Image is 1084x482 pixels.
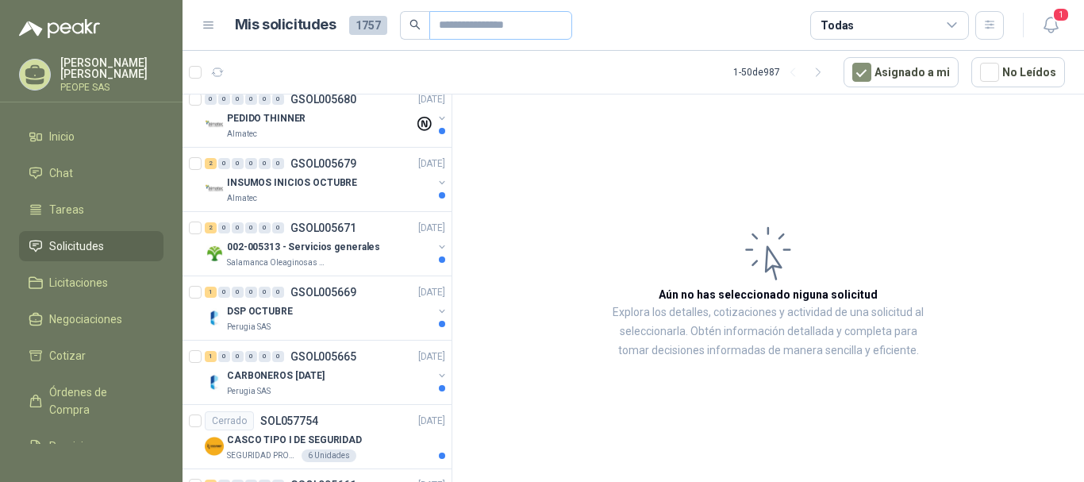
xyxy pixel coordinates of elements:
[409,19,421,30] span: search
[232,94,244,105] div: 0
[418,156,445,172] p: [DATE]
[60,57,163,79] p: [PERSON_NAME] [PERSON_NAME]
[245,222,257,233] div: 0
[19,231,163,261] a: Solicitudes
[971,57,1065,87] button: No Leídos
[227,192,257,205] p: Almatec
[259,351,271,362] div: 0
[290,351,356,362] p: GSOL005665
[49,347,86,364] span: Cotizar
[272,94,284,105] div: 0
[227,433,362,448] p: CASCO TIPO I DE SEGURIDAD
[227,304,293,319] p: DSP OCTUBRE
[49,310,122,328] span: Negociaciones
[205,115,224,134] img: Company Logo
[205,437,224,456] img: Company Logo
[259,287,271,298] div: 0
[844,57,959,87] button: Asignado a mi
[418,414,445,429] p: [DATE]
[227,449,298,462] p: SEGURIDAD PROVISER LTDA
[245,351,257,362] div: 0
[290,158,356,169] p: GSOL005679
[659,286,878,303] h3: Aún no has seleccionado niguna solicitud
[1052,7,1070,22] span: 1
[302,449,356,462] div: 6 Unidades
[19,377,163,425] a: Órdenes de Compra
[205,283,448,334] a: 1 0 0 0 0 0 GSOL005669[DATE] Company LogoDSP OCTUBREPerugia SAS
[49,237,104,255] span: Solicitudes
[227,128,257,141] p: Almatec
[227,385,271,398] p: Perugia SAS
[290,94,356,105] p: GSOL005680
[205,179,224,199] img: Company Logo
[19,268,163,298] a: Licitaciones
[205,351,217,362] div: 1
[205,411,254,430] div: Cerrado
[49,128,75,145] span: Inicio
[232,222,244,233] div: 0
[218,222,230,233] div: 0
[227,175,357,191] p: INSUMOS INICIOS OCTUBRE
[19,121,163,152] a: Inicio
[227,321,271,334] p: Perugia SAS
[272,158,284,169] div: 0
[227,240,380,255] p: 002-005313 - Servicios generales
[218,287,230,298] div: 0
[49,384,148,418] span: Órdenes de Compra
[19,304,163,334] a: Negociaciones
[205,154,448,205] a: 2 0 0 0 0 0 GSOL005679[DATE] Company LogoINSUMOS INICIOS OCTUBREAlmatec
[218,94,230,105] div: 0
[205,244,224,263] img: Company Logo
[19,195,163,225] a: Tareas
[49,274,108,291] span: Licitaciones
[49,201,84,218] span: Tareas
[259,222,271,233] div: 0
[272,222,284,233] div: 0
[245,94,257,105] div: 0
[235,13,336,37] h1: Mis solicitudes
[418,285,445,300] p: [DATE]
[733,60,831,85] div: 1 - 50 de 987
[205,287,217,298] div: 1
[272,351,284,362] div: 0
[227,111,306,126] p: PEDIDO THINNER
[49,438,108,455] span: Remisiones
[232,158,244,169] div: 0
[272,287,284,298] div: 0
[290,287,356,298] p: GSOL005669
[232,287,244,298] div: 0
[205,94,217,105] div: 0
[183,405,452,469] a: CerradoSOL057754[DATE] Company LogoCASCO TIPO I DE SEGURIDADSEGURIDAD PROVISER LTDA6 Unidades
[259,94,271,105] div: 0
[19,341,163,371] a: Cotizar
[205,90,448,141] a: 0 0 0 0 0 0 GSOL005680[DATE] Company LogoPEDIDO THINNERAlmatec
[205,372,224,391] img: Company Logo
[290,222,356,233] p: GSOL005671
[218,158,230,169] div: 0
[1036,11,1065,40] button: 1
[232,351,244,362] div: 0
[245,158,257,169] div: 0
[227,368,325,384] p: CARBONEROS [DATE]
[418,349,445,364] p: [DATE]
[19,19,100,38] img: Logo peakr
[245,287,257,298] div: 0
[418,221,445,236] p: [DATE]
[418,92,445,107] p: [DATE]
[205,308,224,327] img: Company Logo
[349,16,387,35] span: 1757
[227,256,327,269] p: Salamanca Oleaginosas SAS
[611,303,925,361] p: Explora los detalles, cotizaciones y actividad de una solicitud al seleccionarla. Obtén informaci...
[19,431,163,461] a: Remisiones
[259,158,271,169] div: 0
[205,158,217,169] div: 2
[218,351,230,362] div: 0
[49,164,73,182] span: Chat
[821,17,854,34] div: Todas
[260,415,318,426] p: SOL057754
[19,158,163,188] a: Chat
[205,222,217,233] div: 2
[60,83,163,92] p: PEOPE SAS
[205,218,448,269] a: 2 0 0 0 0 0 GSOL005671[DATE] Company Logo002-005313 - Servicios generalesSalamanca Oleaginosas SAS
[205,347,448,398] a: 1 0 0 0 0 0 GSOL005665[DATE] Company LogoCARBONEROS [DATE]Perugia SAS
